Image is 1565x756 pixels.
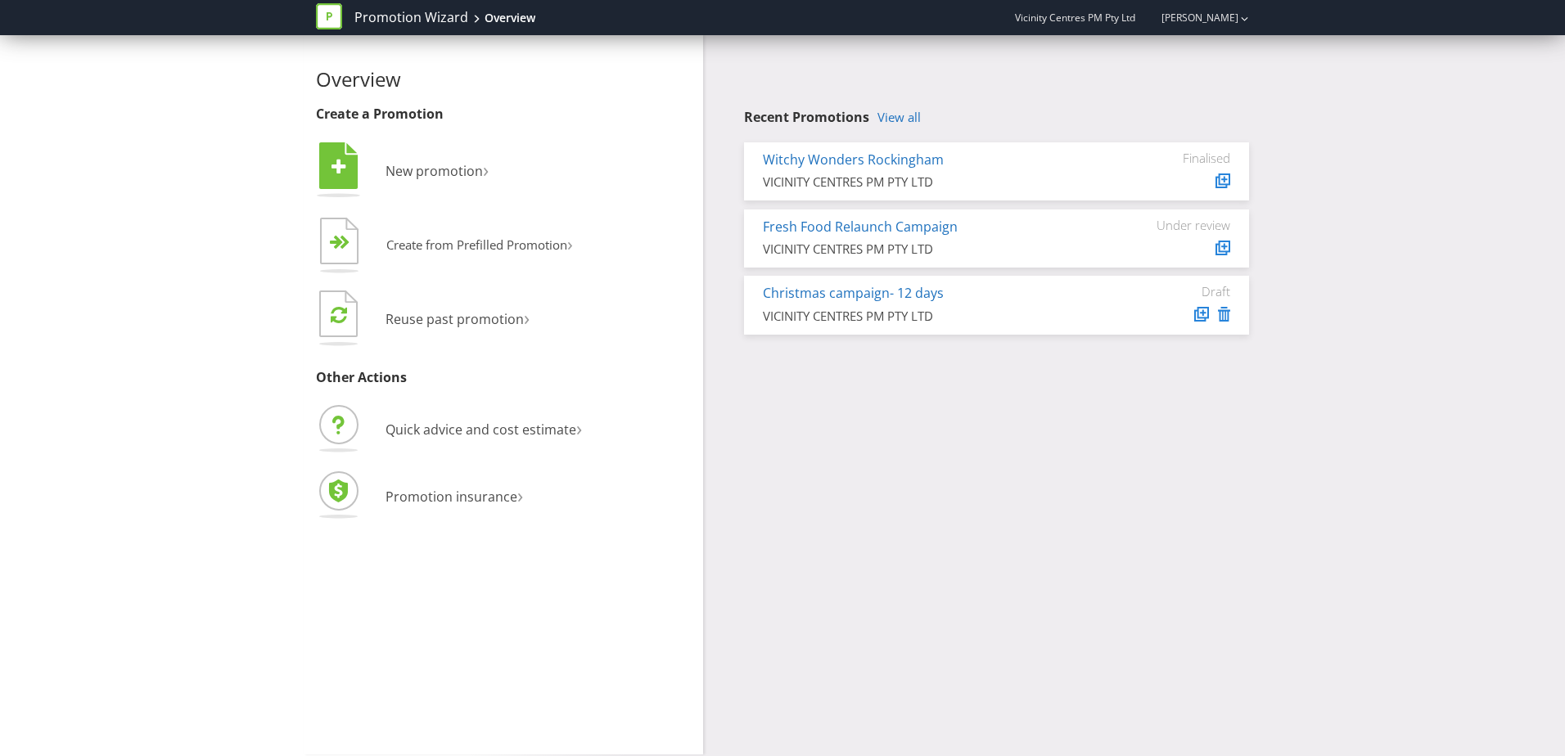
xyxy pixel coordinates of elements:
span: › [576,414,582,441]
tspan:  [331,305,347,324]
div: VICINITY CENTRES PM PTY LTD [763,308,1107,325]
span: › [517,481,523,508]
a: Quick advice and cost estimate› [316,421,582,439]
span: › [483,155,489,182]
h3: Create a Promotion [316,107,691,122]
div: Overview [485,10,535,26]
span: Promotion insurance [386,488,517,506]
span: › [524,304,530,331]
span: Create from Prefilled Promotion [386,236,567,253]
h2: Overview [316,69,691,90]
div: Draft [1132,284,1230,299]
span: New promotion [386,162,483,180]
a: Witchy Wonders Rockingham [763,151,944,169]
a: Promotion insurance› [316,488,523,506]
div: VICINITY CENTRES PM PTY LTD [763,173,1107,191]
button: Create from Prefilled Promotion› [316,214,574,279]
a: [PERSON_NAME] [1145,11,1238,25]
a: Promotion Wizard [354,8,468,27]
span: Vicinity Centres PM Pty Ltd [1015,11,1135,25]
span: › [567,231,573,256]
tspan:  [340,235,350,250]
div: Finalised [1132,151,1230,165]
span: Recent Promotions [744,108,869,126]
span: Quick advice and cost estimate [386,421,576,439]
a: Fresh Food Relaunch Campaign [763,218,958,236]
div: VICINITY CENTRES PM PTY LTD [763,241,1107,258]
div: Under review [1132,218,1230,232]
h3: Other Actions [316,371,691,385]
span: Reuse past promotion [386,310,524,328]
a: View all [877,110,921,124]
tspan:  [331,158,346,176]
a: Christmas campaign- 12 days [763,284,944,302]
